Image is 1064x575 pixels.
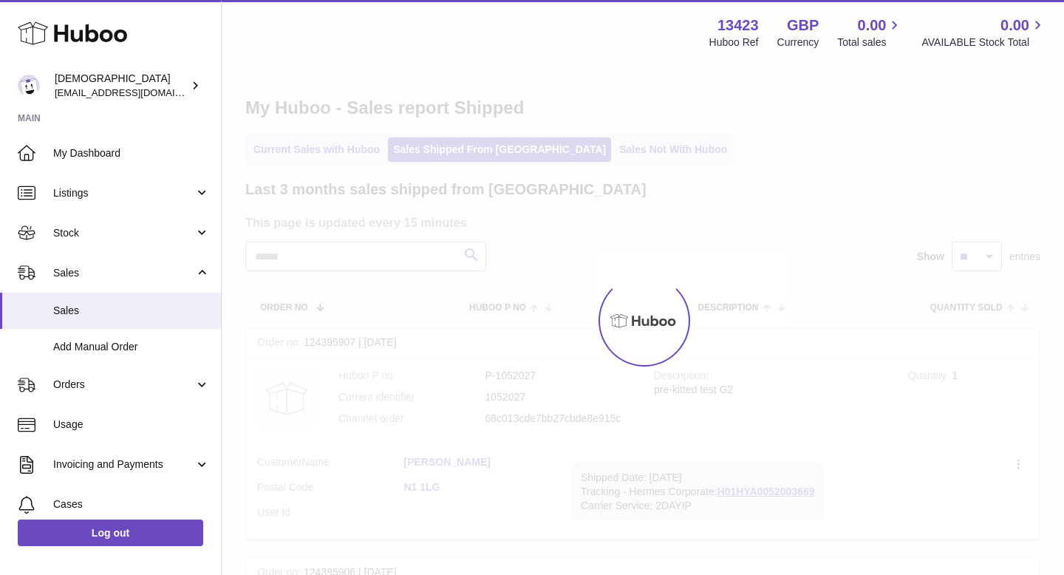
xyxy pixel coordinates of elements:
[18,75,40,97] img: olgazyuz@outlook.com
[53,146,210,160] span: My Dashboard
[921,16,1046,50] a: 0.00 AVAILABLE Stock Total
[18,520,203,546] a: Log out
[53,266,194,280] span: Sales
[858,16,887,35] span: 0.00
[1000,16,1029,35] span: 0.00
[53,304,210,318] span: Sales
[837,35,903,50] span: Total sales
[53,378,194,392] span: Orders
[53,226,194,240] span: Stock
[787,16,819,35] strong: GBP
[53,340,210,354] span: Add Manual Order
[53,186,194,200] span: Listings
[53,457,194,472] span: Invoicing and Payments
[53,418,210,432] span: Usage
[53,497,210,511] span: Cases
[777,35,819,50] div: Currency
[709,35,759,50] div: Huboo Ref
[55,72,188,100] div: [DEMOGRAPHIC_DATA]
[837,16,903,50] a: 0.00 Total sales
[717,16,759,35] strong: 13423
[921,35,1046,50] span: AVAILABLE Stock Total
[55,86,217,98] span: [EMAIL_ADDRESS][DOMAIN_NAME]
